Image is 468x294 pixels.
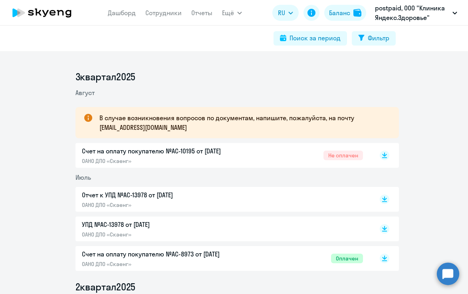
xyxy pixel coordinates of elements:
[82,190,363,209] a: Отчет к УПД №AC-13978 от [DATE]ОАНО ДПО «Скаенг»
[278,8,285,18] span: RU
[82,220,363,238] a: УПД №AC-13978 от [DATE]ОАНО ДПО «Скаенг»
[324,5,366,21] button: Балансbalance
[145,9,182,17] a: Сотрудники
[82,201,250,209] p: ОАНО ДПО «Скаенг»
[99,113,385,132] p: В случае возникновения вопросов по документам, напишите, пожалуйста, на почту [EMAIL_ADDRESS][DOM...
[75,280,399,293] li: 2 квартал 2025
[222,5,242,21] button: Ещё
[82,260,250,268] p: ОАНО ДПО «Скаенг»
[82,249,250,259] p: Счет на оплату покупателю №AC-8973 от [DATE]
[75,89,95,97] span: Август
[323,151,363,160] span: Не оплачен
[191,9,212,17] a: Отчеты
[329,8,350,18] div: Баланс
[353,9,361,17] img: balance
[82,220,250,229] p: УПД №AC-13978 от [DATE]
[274,31,347,46] button: Поиск за период
[371,3,461,22] button: postpaid, ООО "Клиника Яндекс.Здоровье"
[331,254,363,263] span: Оплачен
[368,33,389,43] div: Фильтр
[75,173,91,181] span: Июль
[108,9,136,17] a: Дашборд
[82,146,363,165] a: Счет на оплату покупателю №AC-10195 от [DATE]ОАНО ДПО «Скаенг»Не оплачен
[82,249,363,268] a: Счет на оплату покупателю №AC-8973 от [DATE]ОАНО ДПО «Скаенг»Оплачен
[222,8,234,18] span: Ещё
[82,157,250,165] p: ОАНО ДПО «Скаенг»
[82,146,250,156] p: Счет на оплату покупателю №AC-10195 от [DATE]
[272,5,299,21] button: RU
[375,3,449,22] p: postpaid, ООО "Клиника Яндекс.Здоровье"
[290,33,341,43] div: Поиск за период
[82,231,250,238] p: ОАНО ДПО «Скаенг»
[352,31,396,46] button: Фильтр
[82,190,250,200] p: Отчет к УПД №AC-13978 от [DATE]
[75,70,399,83] li: 3 квартал 2025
